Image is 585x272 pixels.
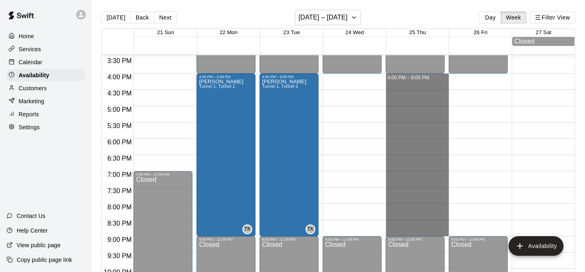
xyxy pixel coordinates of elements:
a: Reports [7,108,85,120]
button: [DATE] [101,11,131,24]
div: 4:00 PM – 9:00 PM: Available [196,74,255,236]
p: Settings [19,123,40,131]
div: 9:00 PM – 11:59 PM [199,237,253,242]
div: Taylor Kennedy [306,224,315,234]
button: Day [480,11,501,24]
p: Customers [19,84,47,92]
a: Services [7,43,85,55]
span: 7:30 PM [105,187,134,194]
span: 4:00 PM [105,74,134,81]
span: 8:00 PM [105,204,134,211]
span: TK [244,225,251,233]
p: Services [19,45,41,53]
a: Marketing [7,95,85,107]
button: 27 Sat [536,29,552,35]
a: Settings [7,121,85,133]
p: Availability [19,71,49,79]
span: 4:30 PM [105,90,134,97]
span: 9:30 PM [105,252,134,259]
button: add [509,236,563,256]
div: Taylor Kennedy [242,224,252,234]
span: 5:00 PM [105,106,134,113]
div: Closed [514,38,572,45]
p: Copy public page link [17,256,72,264]
p: Help Center [17,226,48,235]
div: 9:00 PM – 11:59 PM [451,237,505,242]
button: Back [130,11,154,24]
span: 8:30 PM [105,220,134,227]
span: TK [307,225,314,233]
h6: [DATE] – [DATE] [299,12,348,23]
div: 9:00 PM – 11:59 PM [325,237,379,242]
button: 24 Wed [345,29,364,35]
span: 7:00 PM [105,171,134,178]
button: 25 Thu [409,29,426,35]
p: Reports [19,110,39,118]
p: View public page [17,241,61,249]
a: Home [7,30,85,42]
p: Contact Us [17,212,46,220]
p: Marketing [19,97,44,105]
button: 23 Tue [283,29,300,35]
button: Next [154,11,177,24]
span: 4:00 PM – 9:00 PM [387,75,429,81]
div: 9:00 PM – 11:59 PM [262,237,316,242]
div: 4:00 PM – 9:00 PM [199,75,253,79]
button: 26 Fri [474,29,487,35]
span: 6:30 PM [105,155,134,162]
p: Calendar [19,58,42,66]
span: Tunnel 1, Tunnel 2 [262,84,298,89]
p: Home [19,32,34,40]
a: Calendar [7,56,85,68]
button: Week [501,11,526,24]
div: 4:00 PM – 9:00 PM [262,75,316,79]
button: [DATE] – [DATE] [295,10,361,25]
span: 3:30 PM [105,57,134,64]
span: 9:00 PM [105,236,134,243]
button: 21 Sun [157,29,174,35]
a: Customers [7,82,85,94]
button: 22 Mon [220,29,238,35]
div: 7:00 PM – 11:59 PM [136,172,190,176]
span: 6:00 PM [105,139,134,146]
span: 5:30 PM [105,122,134,129]
a: Availability [7,69,85,81]
div: 4:00 PM – 9:00 PM: Available [260,74,319,236]
button: Filter View [530,11,575,24]
span: Tunnel 1, Tunnel 2 [199,84,235,89]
